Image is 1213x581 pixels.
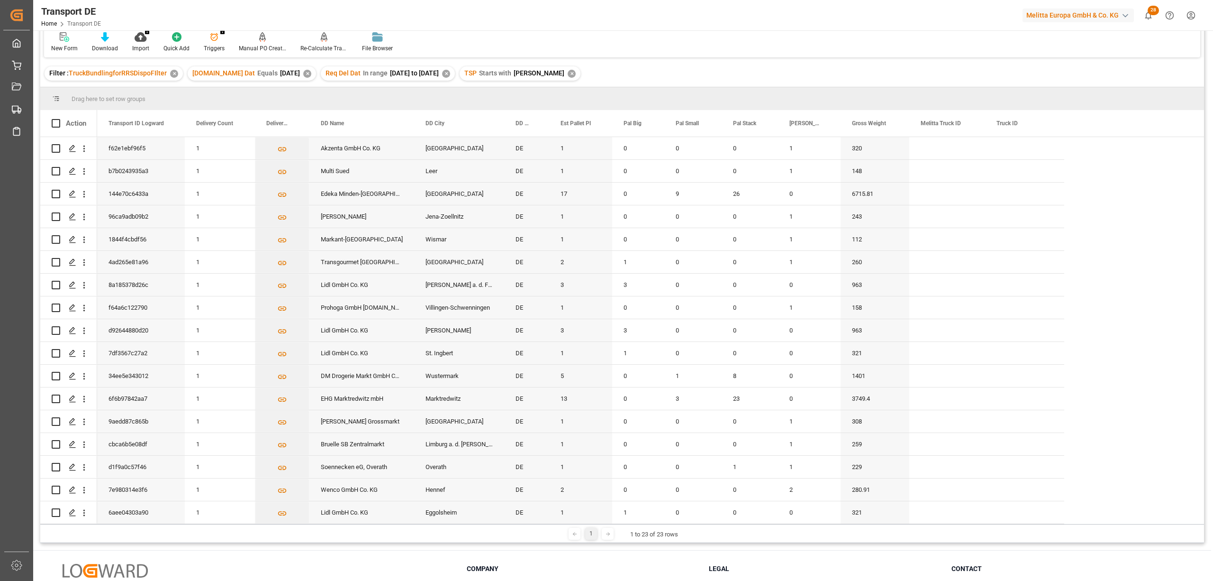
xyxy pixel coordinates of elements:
[97,365,185,387] div: 34ee5e343012
[778,387,841,410] div: 0
[185,183,255,205] div: 1
[40,387,97,410] div: Press SPACE to select this row.
[841,205,909,228] div: 243
[778,296,841,319] div: 1
[516,120,529,127] span: DD Country
[303,70,311,78] div: ✕
[778,456,841,478] div: 1
[185,342,255,364] div: 1
[309,228,414,250] div: Markant-[GEOGRAPHIC_DATA]
[40,410,97,433] div: Press SPACE to select this row.
[709,564,939,574] h3: Legal
[549,410,612,433] div: 1
[185,365,255,387] div: 1
[504,319,549,341] div: DE
[362,44,393,53] div: File Browser
[612,274,664,296] div: 3
[63,564,148,578] img: Logward Logo
[309,205,414,228] div: [PERSON_NAME]
[778,274,841,296] div: 0
[464,69,477,77] span: TSP
[664,183,722,205] div: 9
[722,479,778,501] div: 0
[309,137,414,159] div: Akzenta GmbH Co. KG
[549,205,612,228] div: 1
[49,69,69,77] span: Filter :
[97,251,1064,274] div: Press SPACE to select this row.
[97,479,185,501] div: 7e980314e3f6
[309,479,414,501] div: Wenco GmbH Co. KG
[309,342,414,364] div: Lidl GmbH Co. KG
[192,69,255,77] span: [DOMAIN_NAME] Dat
[504,410,549,433] div: DE
[442,70,450,78] div: ✕
[612,501,664,524] div: 1
[504,228,549,250] div: DE
[97,251,185,273] div: 4ad265e81a96
[97,342,1064,365] div: Press SPACE to select this row.
[504,479,549,501] div: DE
[97,456,1064,479] div: Press SPACE to select this row.
[414,387,504,410] div: Marktredwitz
[414,251,504,273] div: [GEOGRAPHIC_DATA]
[778,205,841,228] div: 1
[51,44,78,53] div: New Form
[163,44,190,53] div: Quick Add
[504,296,549,319] div: DE
[41,4,101,18] div: Transport DE
[41,20,57,27] a: Home
[612,296,664,319] div: 0
[414,433,504,455] div: Limburg a. d. [PERSON_NAME]
[549,501,612,524] div: 1
[1148,6,1159,15] span: 28
[185,228,255,250] div: 1
[97,365,1064,387] div: Press SPACE to select this row.
[676,120,699,127] span: Pal Small
[239,44,286,53] div: Manual PO Creation
[309,433,414,455] div: Bruelle SB Zentralmarkt
[722,410,778,433] div: 0
[664,479,722,501] div: 0
[504,251,549,273] div: DE
[309,251,414,273] div: Transgourmet [GEOGRAPHIC_DATA]
[778,228,841,250] div: 1
[414,296,504,319] div: Villingen-Schwenningen
[97,183,185,205] div: 144e70c6433a
[722,228,778,250] div: 0
[664,433,722,455] div: 0
[97,433,185,455] div: cbca6b5e08df
[1138,5,1159,26] button: show 28 new notifications
[309,410,414,433] div: [PERSON_NAME] Grossmarkt
[309,365,414,387] div: DM Drogerie Markt GmbH CO KG
[841,274,909,296] div: 963
[40,274,97,296] div: Press SPACE to select this row.
[841,137,909,159] div: 320
[321,120,344,127] span: DD Name
[326,69,361,77] span: Req Del Dat
[97,137,1064,160] div: Press SPACE to select this row.
[66,119,86,128] div: Action
[778,410,841,433] div: 1
[664,365,722,387] div: 1
[664,410,722,433] div: 0
[549,433,612,455] div: 1
[40,433,97,456] div: Press SPACE to select this row.
[778,137,841,159] div: 1
[97,501,185,524] div: 6aee04303a90
[722,251,778,273] div: 0
[467,564,697,574] h3: Company
[185,456,255,478] div: 1
[97,433,1064,456] div: Press SPACE to select this row.
[996,120,1018,127] span: Truck ID
[97,137,185,159] div: f62e1ebf96f5
[549,479,612,501] div: 2
[363,69,388,77] span: In range
[514,69,564,77] span: [PERSON_NAME]
[778,183,841,205] div: 0
[97,274,185,296] div: 8a185378d26c
[309,274,414,296] div: Lidl GmbH Co. KG
[414,410,504,433] div: [GEOGRAPHIC_DATA]
[549,296,612,319] div: 1
[97,319,1064,342] div: Press SPACE to select this row.
[549,160,612,182] div: 1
